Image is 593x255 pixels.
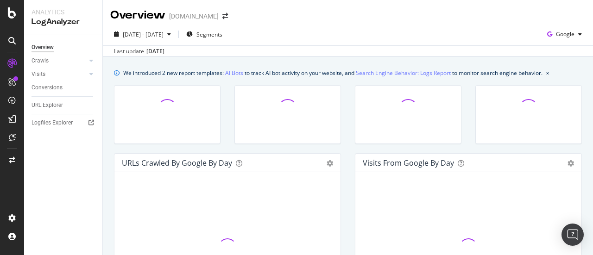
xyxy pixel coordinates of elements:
div: [DATE] [146,47,164,56]
div: LogAnalyzer [32,17,95,27]
a: Crawls [32,56,87,66]
div: Crawls [32,56,49,66]
span: [DATE] - [DATE] [123,31,164,38]
div: gear [568,160,574,167]
a: Overview [32,43,96,52]
a: Visits [32,69,87,79]
div: gear [327,160,333,167]
div: info banner [114,68,582,78]
div: URL Explorer [32,100,63,110]
div: We introduced 2 new report templates: to track AI bot activity on your website, and to monitor se... [123,68,543,78]
span: Google [556,30,574,38]
a: Logfiles Explorer [32,118,96,128]
div: Visits [32,69,45,79]
a: URL Explorer [32,100,96,110]
div: Overview [32,43,54,52]
button: Segments [183,27,226,42]
div: arrow-right-arrow-left [222,13,228,19]
div: Overview [110,7,165,23]
button: Google [543,27,586,42]
div: Analytics [32,7,95,17]
a: Search Engine Behavior: Logs Report [356,68,451,78]
div: Logfiles Explorer [32,118,73,128]
div: URLs Crawled by Google by day [122,158,232,168]
div: Last update [114,47,164,56]
button: close banner [544,66,551,80]
span: Segments [196,31,222,38]
a: AI Bots [225,68,243,78]
div: Open Intercom Messenger [561,224,584,246]
button: [DATE] - [DATE] [110,27,175,42]
div: [DOMAIN_NAME] [169,12,219,21]
a: Conversions [32,83,96,93]
div: Visits from Google by day [363,158,454,168]
div: Conversions [32,83,63,93]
